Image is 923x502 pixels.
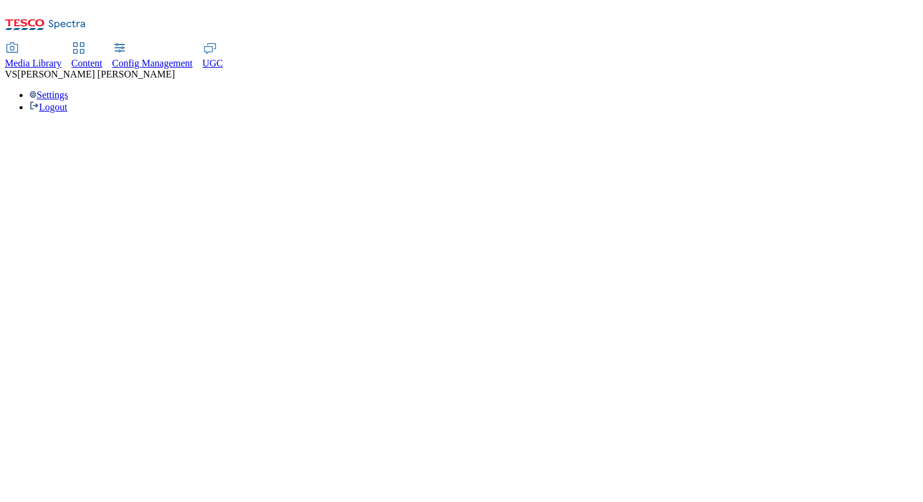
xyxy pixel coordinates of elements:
[203,58,223,68] span: UGC
[71,58,103,68] span: Content
[5,69,17,79] span: VS
[17,69,175,79] span: [PERSON_NAME] [PERSON_NAME]
[29,90,68,100] a: Settings
[112,58,193,68] span: Config Management
[29,102,67,112] a: Logout
[112,43,193,69] a: Config Management
[71,43,103,69] a: Content
[5,58,62,68] span: Media Library
[5,43,62,69] a: Media Library
[203,43,223,69] a: UGC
